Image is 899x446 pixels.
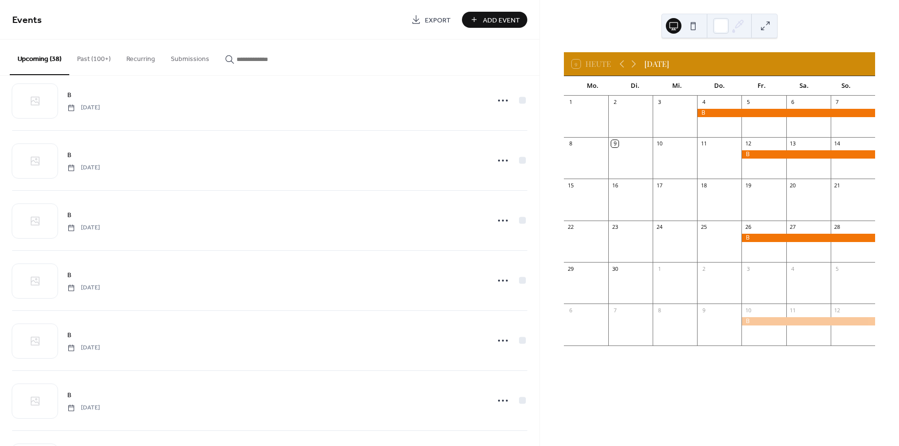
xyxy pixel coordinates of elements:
button: Upcoming (38) [10,40,69,75]
a: B [67,329,71,341]
span: [DATE] [67,344,100,352]
div: 22 [567,223,574,231]
div: 9 [700,306,707,314]
button: Past (100+) [69,40,119,74]
span: [DATE] [67,284,100,292]
div: 5 [834,265,841,272]
div: B [741,234,875,242]
div: 26 [744,223,752,231]
div: 28 [834,223,841,231]
div: 10 [656,140,663,147]
div: B [741,317,875,325]
div: Mi. [656,76,699,96]
div: 20 [789,182,797,189]
span: Events [12,11,42,30]
div: 4 [700,99,707,106]
div: 3 [744,265,752,272]
div: 2 [700,265,707,272]
div: 25 [700,223,707,231]
div: 11 [700,140,707,147]
div: 29 [567,265,574,272]
div: 3 [656,99,663,106]
div: 27 [789,223,797,231]
div: [DATE] [644,58,669,70]
div: 23 [611,223,619,231]
div: 1 [567,99,574,106]
div: 17 [656,182,663,189]
span: [DATE] [67,163,100,172]
div: B [697,109,875,117]
div: Fr. [740,76,783,96]
span: Export [425,15,451,25]
span: B [67,210,71,221]
div: 8 [567,140,574,147]
div: 2 [611,99,619,106]
a: Export [404,12,458,28]
a: B [67,389,71,401]
div: 30 [611,265,619,272]
div: 4 [789,265,797,272]
span: Add Event [483,15,520,25]
div: 6 [789,99,797,106]
div: 19 [744,182,752,189]
div: 9 [611,140,619,147]
div: 5 [744,99,752,106]
div: 7 [611,306,619,314]
div: 7 [834,99,841,106]
div: 18 [700,182,707,189]
div: 14 [834,140,841,147]
div: 16 [611,182,619,189]
button: Add Event [462,12,527,28]
div: Do. [699,76,741,96]
div: 15 [567,182,574,189]
button: Submissions [163,40,217,74]
div: 24 [656,223,663,231]
a: B [67,209,71,221]
span: B [67,90,71,101]
span: B [67,150,71,161]
a: B [67,89,71,101]
div: 6 [567,306,574,314]
button: Recurring [119,40,163,74]
div: 12 [744,140,752,147]
span: B [67,330,71,341]
span: [DATE] [67,223,100,232]
div: So. [825,76,867,96]
div: Sa. [783,76,825,96]
div: 13 [789,140,797,147]
span: [DATE] [67,103,100,112]
a: B [67,269,71,281]
span: B [67,390,71,401]
div: 8 [656,306,663,314]
a: B [67,149,71,161]
div: 1 [656,265,663,272]
div: 21 [834,182,841,189]
div: 12 [834,306,841,314]
div: Di. [614,76,656,96]
span: [DATE] [67,404,100,412]
div: 10 [744,306,752,314]
span: B [67,270,71,281]
div: Mo. [572,76,614,96]
div: 11 [789,306,797,314]
div: B [741,150,875,159]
